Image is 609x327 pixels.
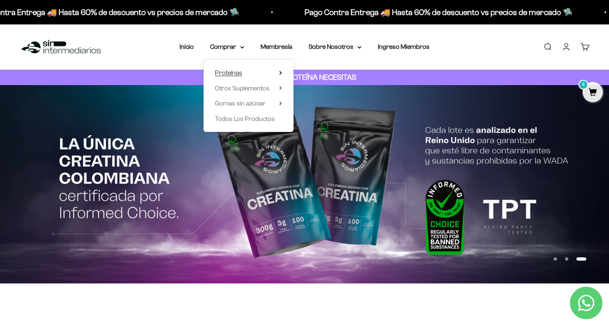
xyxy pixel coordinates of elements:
[309,42,361,52] summary: Sobre Nosotros
[578,80,588,90] mark: 0
[215,114,282,124] a: Todos Los Productos
[253,73,356,81] strong: CUANTA PROTEÍNA NECESITAS
[215,85,269,92] span: Otros Suplementos
[180,43,194,50] a: Inicio
[215,115,275,122] span: Todos Los Productos
[215,68,282,78] summary: Proteínas
[215,69,242,76] span: Proteínas
[261,6,529,19] p: Pago Contra Entrega 🚚 Hasta 60% de descuento vs precios de mercado 🛸
[215,83,282,94] summary: Otros Suplementos
[215,98,282,109] summary: Gomas sin azúcar
[261,43,292,50] a: Membresía
[378,43,429,50] a: Ingreso Miembros
[210,42,244,52] summary: Comprar
[215,100,265,107] span: Gomas sin azúcar
[583,88,603,97] a: 0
